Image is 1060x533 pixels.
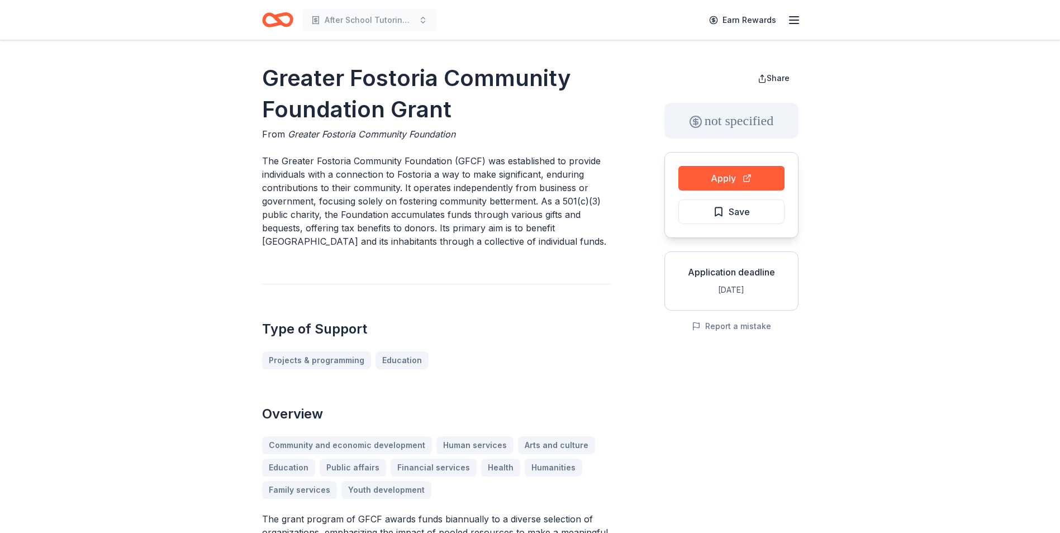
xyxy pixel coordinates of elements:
span: Share [767,73,790,83]
h2: Overview [262,405,611,423]
button: Report a mistake [692,320,771,333]
h1: Greater Fostoria Community Foundation Grant [262,63,611,125]
span: Save [729,204,750,219]
a: Earn Rewards [702,10,783,30]
div: From [262,127,611,141]
a: Projects & programming [262,351,371,369]
a: Home [262,7,293,33]
button: Save [678,199,785,224]
button: Share [749,67,798,89]
div: Application deadline [674,265,789,279]
a: Education [375,351,429,369]
button: After School Tutoring7.17.24 [302,9,436,31]
button: Apply [678,166,785,191]
div: [DATE] [674,283,789,297]
span: Greater Fostoria Community Foundation [288,129,455,140]
div: not specified [664,103,798,139]
span: After School Tutoring7.17.24 [325,13,414,27]
p: The Greater Fostoria Community Foundation (GFCF) was established to provide individuals with a co... [262,154,611,248]
h2: Type of Support [262,320,611,338]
